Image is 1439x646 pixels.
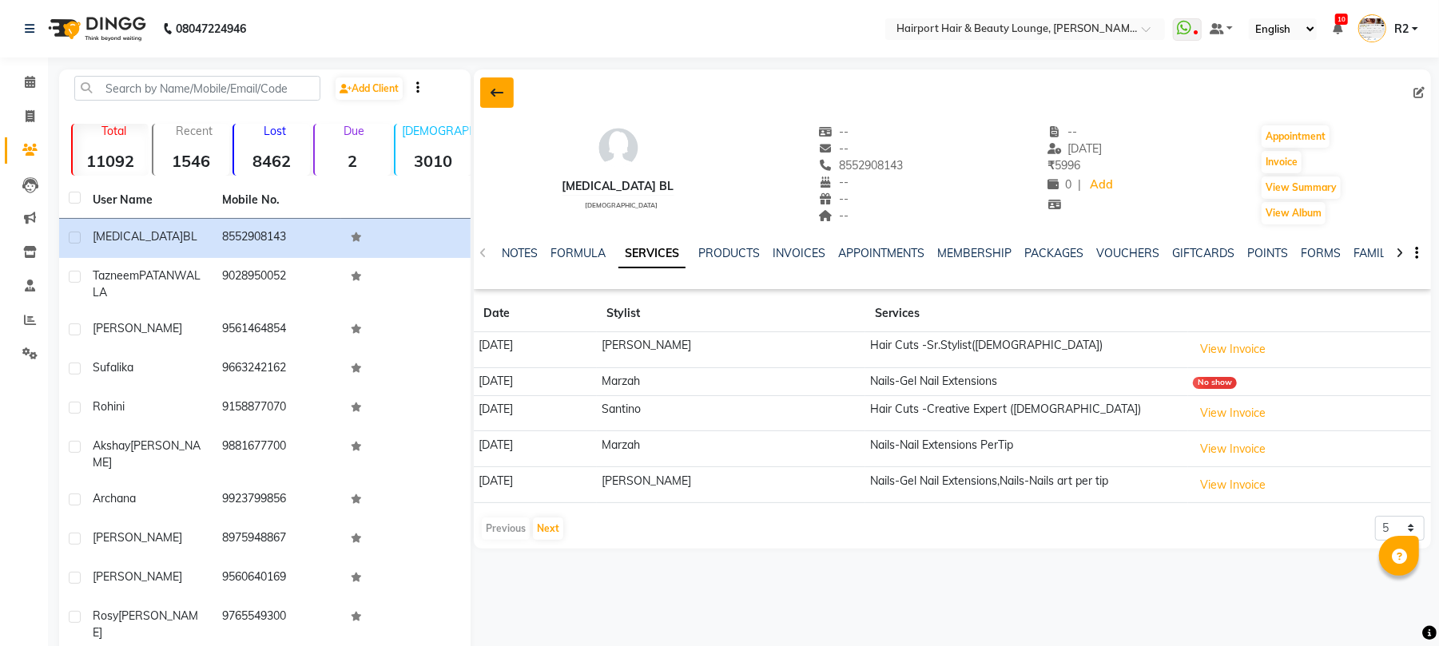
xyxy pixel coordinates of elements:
[865,295,1188,332] th: Services
[865,332,1188,368] td: Hair Cuts -Sr.Stylist([DEMOGRAPHIC_DATA])
[73,151,149,171] strong: 11092
[838,246,924,260] a: APPOINTMENTS
[597,367,865,395] td: Marzah
[336,77,403,100] a: Add Client
[1193,437,1273,462] button: View Invoice
[1193,401,1273,426] button: View Invoice
[1262,151,1302,173] button: Invoice
[819,208,849,223] span: --
[153,151,229,171] strong: 1546
[551,246,606,260] a: FORMULA
[1047,158,1080,172] span: 5996
[819,192,849,206] span: --
[1301,246,1341,260] a: FORMS
[698,246,760,260] a: PRODUCTS
[93,268,139,283] span: Tazneem
[597,332,865,368] td: [PERSON_NAME]
[597,395,865,431] td: Santino
[93,321,182,335] span: [PERSON_NAME]
[1262,176,1341,199] button: View Summary
[1047,177,1071,192] span: 0
[594,124,642,172] img: avatar
[93,360,133,375] span: sufalika
[213,559,342,598] td: 9560640169
[937,246,1012,260] a: MEMBERSHIP
[533,517,563,540] button: Next
[618,240,686,268] a: SERVICES
[1193,377,1237,389] div: No show
[315,151,391,171] strong: 2
[1394,21,1409,38] span: R2
[1262,202,1326,224] button: View Album
[213,428,342,481] td: 9881677700
[1047,158,1055,172] span: ₹
[93,569,182,584] span: [PERSON_NAME]
[213,481,342,520] td: 9923799856
[93,399,125,414] span: Rohini
[160,124,229,138] p: Recent
[819,175,849,189] span: --
[819,158,904,172] span: 8552908143
[93,491,136,505] span: Archana
[474,395,597,431] td: [DATE]
[1024,246,1083,260] a: PACKAGES
[474,431,597,467] td: [DATE]
[402,124,471,138] p: [DEMOGRAPHIC_DATA]
[1358,14,1386,42] img: R2
[176,6,246,51] b: 08047224946
[213,182,342,219] th: Mobile No.
[240,124,310,138] p: Lost
[396,151,471,171] strong: 3010
[597,295,865,332] th: Stylist
[1078,176,1081,193] span: |
[1193,337,1273,362] button: View Invoice
[502,246,538,260] a: NOTES
[597,467,865,503] td: [PERSON_NAME]
[213,350,342,389] td: 9663242162
[480,77,514,108] div: Back to Client
[474,467,597,503] td: [DATE]
[819,141,849,156] span: --
[234,151,310,171] strong: 8462
[1096,246,1159,260] a: VOUCHERS
[318,124,391,138] p: Due
[562,178,674,195] div: [MEDICAL_DATA] BL
[183,229,197,244] span: BL
[474,367,597,395] td: [DATE]
[93,608,198,640] span: [PERSON_NAME]
[1247,246,1288,260] a: POINTS
[93,530,182,545] span: [PERSON_NAME]
[41,6,150,51] img: logo
[474,332,597,368] td: [DATE]
[1335,14,1348,25] span: 10
[1193,473,1273,497] button: View Invoice
[93,268,201,299] span: PATANWALLA
[474,295,597,332] th: Date
[865,395,1188,431] td: Hair Cuts -Creative Expert ([DEMOGRAPHIC_DATA])
[93,229,183,244] span: [MEDICAL_DATA]
[93,438,130,453] span: Akshay
[93,608,118,623] span: Rosy
[1333,22,1342,36] a: 10
[213,219,342,258] td: 8552908143
[773,246,825,260] a: INVOICES
[1172,246,1234,260] a: GIFTCARDS
[213,520,342,559] td: 8975948867
[74,76,320,101] input: Search by Name/Mobile/Email/Code
[79,124,149,138] p: Total
[83,182,213,219] th: User Name
[819,125,849,139] span: --
[213,311,342,350] td: 9561464854
[597,431,865,467] td: Marzah
[865,431,1188,467] td: Nails-Nail Extensions PerTip
[213,258,342,311] td: 9028950052
[865,467,1188,503] td: Nails-Gel Nail Extensions,Nails-Nails art per tip
[213,389,342,428] td: 9158877070
[1047,141,1103,156] span: [DATE]
[1354,246,1392,260] a: FAMILY
[93,438,201,470] span: [PERSON_NAME]
[585,201,658,209] span: [DEMOGRAPHIC_DATA]
[1087,174,1115,196] a: Add
[1262,125,1330,148] button: Appointment
[865,367,1188,395] td: Nails-Gel Nail Extensions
